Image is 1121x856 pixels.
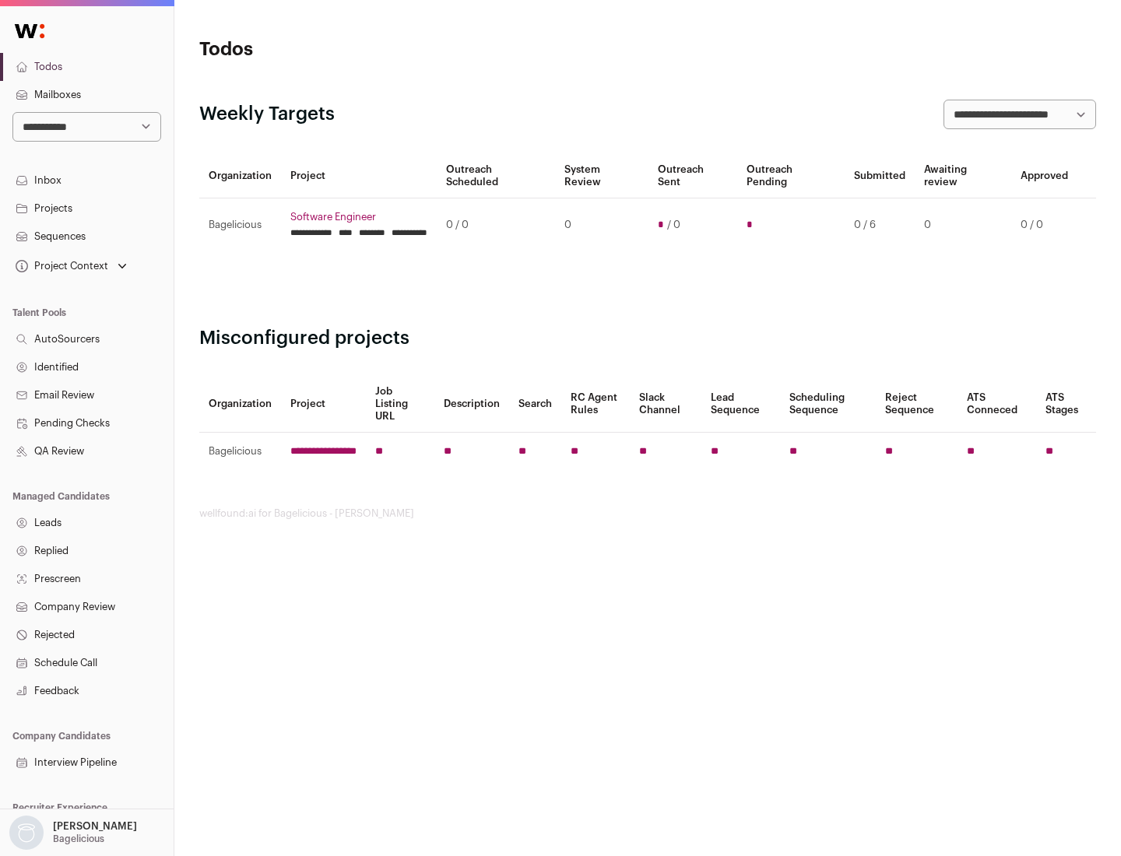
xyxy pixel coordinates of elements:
h2: Misconfigured projects [199,326,1096,351]
th: Slack Channel [630,376,701,433]
td: 0 / 0 [1011,198,1077,252]
th: System Review [555,154,648,198]
td: Bagelicious [199,433,281,471]
td: Bagelicious [199,198,281,252]
footer: wellfound:ai for Bagelicious - [PERSON_NAME] [199,507,1096,520]
td: 0 / 6 [845,198,915,252]
td: 0 / 0 [437,198,555,252]
th: Project [281,154,437,198]
span: / 0 [667,219,680,231]
th: Project [281,376,366,433]
td: 0 [555,198,648,252]
th: Outreach Pending [737,154,844,198]
h1: Todos [199,37,498,62]
p: Bagelicious [53,833,104,845]
th: RC Agent Rules [561,376,629,433]
td: 0 [915,198,1011,252]
button: Open dropdown [6,816,140,850]
th: Reject Sequence [876,376,958,433]
th: Lead Sequence [701,376,780,433]
img: Wellfound [6,16,53,47]
p: [PERSON_NAME] [53,820,137,833]
th: Organization [199,376,281,433]
h2: Weekly Targets [199,102,335,127]
img: nopic.png [9,816,44,850]
div: Project Context [12,260,108,272]
th: Awaiting review [915,154,1011,198]
th: ATS Conneced [958,376,1035,433]
th: Job Listing URL [366,376,434,433]
th: Search [509,376,561,433]
th: Approved [1011,154,1077,198]
th: ATS Stages [1036,376,1096,433]
th: Submitted [845,154,915,198]
button: Open dropdown [12,255,130,277]
a: Software Engineer [290,211,427,223]
th: Outreach Sent [648,154,738,198]
th: Description [434,376,509,433]
th: Outreach Scheduled [437,154,555,198]
th: Scheduling Sequence [780,376,876,433]
th: Organization [199,154,281,198]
